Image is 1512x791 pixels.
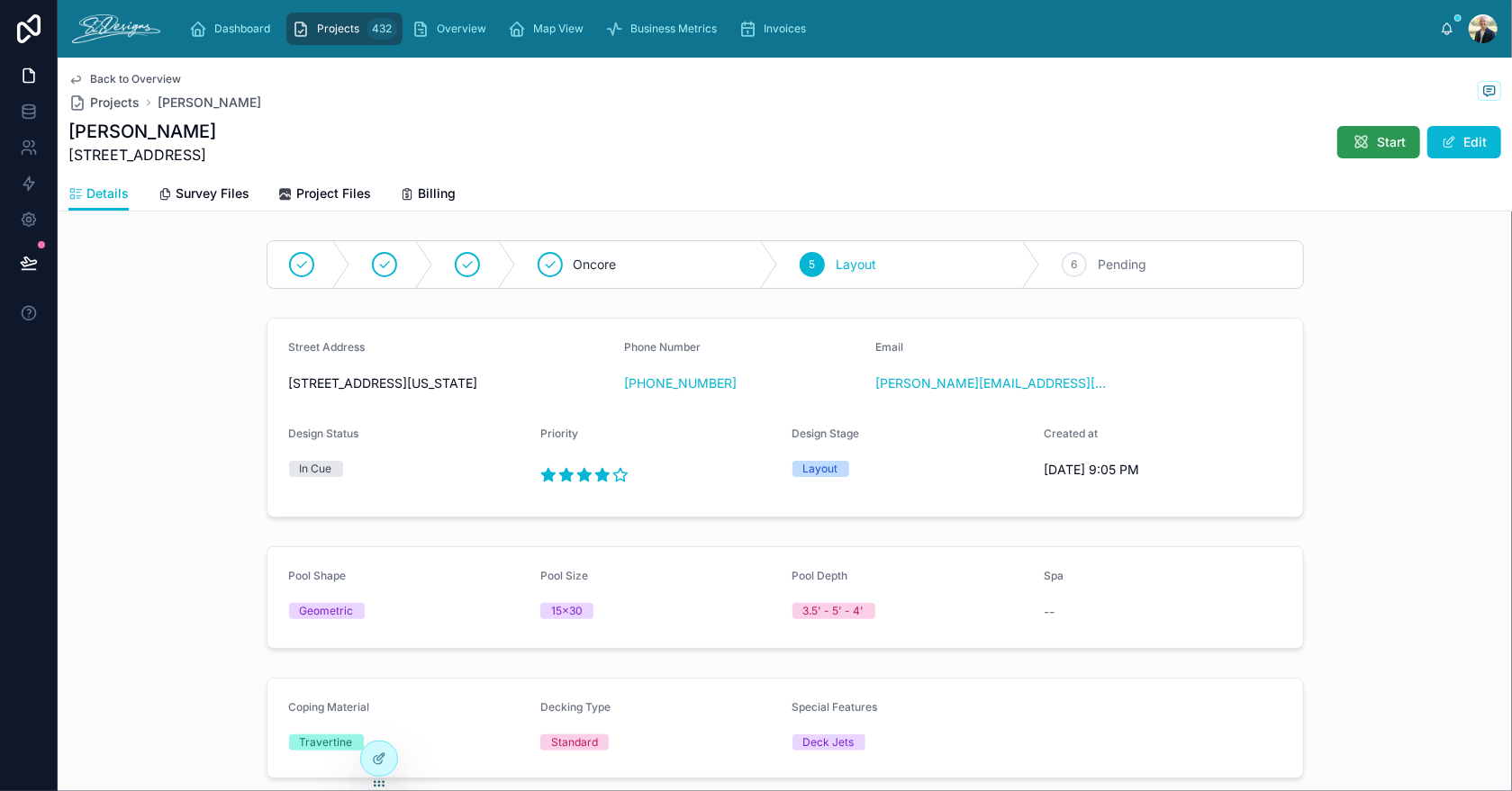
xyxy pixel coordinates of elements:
span: Business Metrics [630,22,717,36]
span: Spa [1044,569,1064,582]
span: Coping Material [289,700,370,714]
div: Travertine [300,734,353,751]
span: Invoices [764,22,806,36]
span: [STREET_ADDRESS][US_STATE] [289,374,611,392]
span: Map View [533,22,584,36]
span: Design Status [289,427,359,440]
button: Edit [1427,126,1501,158]
a: Invoices [733,13,819,45]
div: In Cue [300,461,332,477]
span: Dashboard [214,22,270,36]
span: Created at [1044,427,1098,440]
a: Dashboard [184,13,283,45]
span: Street Address [289,340,366,354]
div: 432 [367,18,397,40]
span: 5 [809,257,815,272]
h1: [PERSON_NAME] [68,119,216,144]
span: Special Features [792,700,878,714]
span: Back to Overview [90,72,181,86]
span: Layout [836,256,876,274]
img: App logo [72,14,160,43]
a: [PERSON_NAME] [158,94,261,112]
span: [DATE] 9:05 PM [1044,461,1281,479]
span: Details [86,184,129,202]
div: 15x30 [551,603,583,619]
span: Decking Type [540,700,611,714]
a: Overview [406,13,499,45]
span: Overview [437,22,486,36]
a: Details [68,177,129,211]
a: Billing [400,177,456,213]
span: Oncore [574,256,617,274]
span: Survey Files [176,184,249,202]
a: Survey Files [158,177,249,213]
span: Phone Number [624,340,701,354]
div: scrollable content [175,9,1440,49]
span: Project Files [296,184,371,202]
a: Project Files [278,177,371,213]
span: Pool Size [540,569,588,582]
div: Geometric [300,603,354,619]
span: Billing [418,184,456,202]
span: -- [1044,603,1055,621]
span: Pool Shape [289,569,347,582]
a: [PHONE_NUMBER] [624,374,737,392]
button: Start [1337,126,1420,158]
span: [STREET_ADDRESS] [68,144,216,166]
span: Start [1377,133,1406,151]
span: Email [876,340,904,354]
a: Map View [502,13,596,45]
span: 6 [1072,257,1078,272]
a: Back to Overview [68,72,181,86]
span: Pending [1098,256,1146,274]
div: Layout [803,461,838,477]
a: Projects [68,94,140,112]
a: Business Metrics [600,13,729,45]
div: Standard [551,734,598,751]
a: [PERSON_NAME][EMAIL_ADDRESS][PERSON_NAME][DOMAIN_NAME] [876,374,1114,392]
span: Design Stage [792,427,860,440]
span: Pool Depth [792,569,848,582]
span: Priority [540,427,578,440]
div: Deck Jets [803,734,855,751]
span: Projects [90,94,140,112]
span: Projects [317,22,359,36]
div: 3.5' - 5' - 4' [803,603,865,619]
a: Projects432 [286,13,403,45]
